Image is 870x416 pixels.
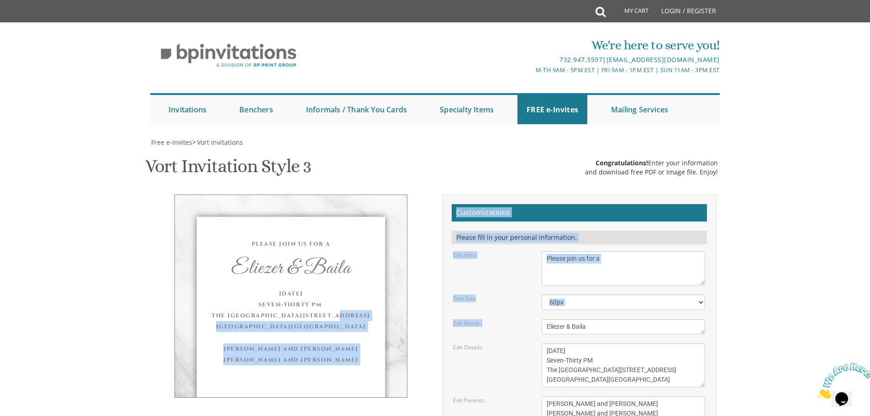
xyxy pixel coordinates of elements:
[341,36,720,54] div: We're here to serve you!
[453,343,483,351] label: Edit Details:
[542,319,705,334] textarea: Eliezer & Baila
[605,1,655,24] a: My Cart
[606,55,720,64] a: [EMAIL_ADDRESS][DOMAIN_NAME]
[585,168,718,177] div: and download free PDF or Image file. Enjoy!
[517,95,587,124] a: FREE e-Invites
[150,138,192,147] a: Free e-Invites
[542,343,705,387] textarea: [DATE] Seven-Thirty PM The [GEOGRAPHIC_DATA][STREET_ADDRESS][GEOGRAPHIC_DATA][GEOGRAPHIC_DATA]
[192,138,243,147] span: >
[453,251,477,259] label: Edit Intro:
[196,138,243,147] a: Vort Invitations
[452,231,707,244] div: Please fill in your personal information.
[193,288,389,332] div: [DATE] Seven-Thirty PM The [GEOGRAPHIC_DATA][STREET_ADDRESS][GEOGRAPHIC_DATA][GEOGRAPHIC_DATA]
[559,55,602,64] a: 732.947.3597
[159,95,216,124] a: Invitations
[542,251,705,285] textarea: With gratitude to Hashem We would like to invite you to The vort of our dear children
[193,258,389,279] div: Eliezer & Baila
[585,158,718,168] div: Enter your information
[596,158,648,167] span: Congratulations!
[297,95,416,124] a: Informals / Thank You Cards
[453,319,482,327] label: Edit Name :
[602,95,677,124] a: Mailing Services
[193,343,389,365] div: [PERSON_NAME] and [PERSON_NAME] [PERSON_NAME] and [PERSON_NAME]
[813,359,870,402] iframe: chat widget
[431,95,503,124] a: Specialty Items
[230,95,282,124] a: Benchers
[341,65,720,75] div: M-Th 9am - 5pm EST | Fri 9am - 1pm EST | Sun 11am - 3pm EST
[150,37,307,74] img: BP Invitation Loft
[145,156,311,183] h1: Vort Invitation Style 3
[453,295,476,302] label: Font Size
[453,396,485,404] label: Edit Parents:
[4,4,60,40] img: Chat attention grabber
[197,138,243,147] span: Vort Invitations
[452,204,707,221] h2: Customizations
[151,138,192,147] span: Free e-Invites
[341,54,720,65] div: |
[193,238,389,249] div: Please join us for a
